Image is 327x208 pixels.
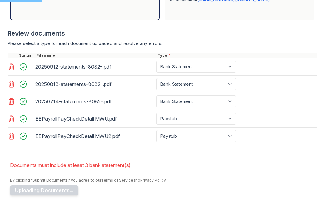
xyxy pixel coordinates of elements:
div: Type [156,53,317,58]
div: Status [18,53,35,58]
div: 20250912-statements-8082-.pdf [35,62,154,72]
div: EEPayrollPayCheckDetail MWU2.pdf [35,131,154,141]
button: Uploading Documents... [10,185,78,195]
div: By clicking "Submit Documents," you agree to our and [10,178,317,183]
a: Privacy Policy. [140,178,167,182]
div: EEPayrollPayCheckDetail MWU.pdf [35,114,154,124]
a: Terms of Service [101,178,133,182]
div: Filename [35,53,156,58]
li: Documents must include at least 3 bank statement(s) [10,159,317,171]
div: Please select a type for each document uploaded and resolve any errors. [8,40,317,47]
div: 20250813-statements-8082-.pdf [35,79,154,89]
div: 20250714-statements-8082-.pdf [35,96,154,107]
div: Review documents [8,29,317,38]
